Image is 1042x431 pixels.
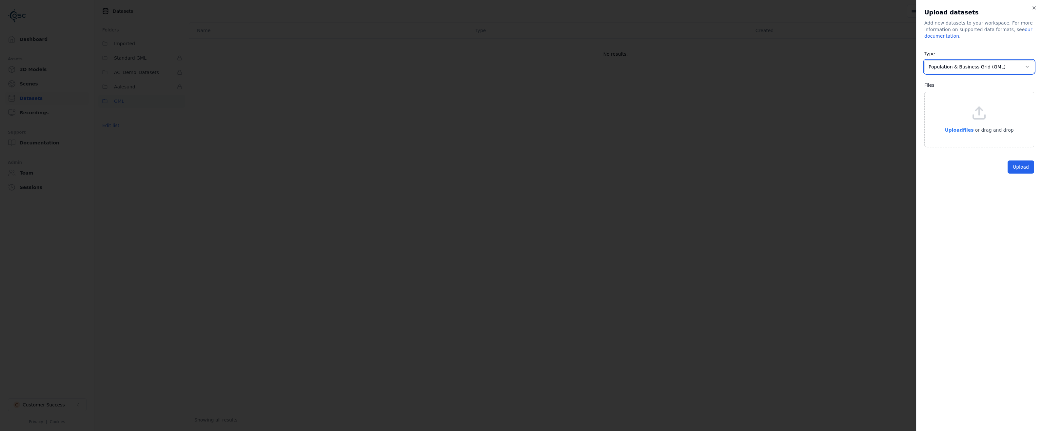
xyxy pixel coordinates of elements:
label: Type [924,51,935,56]
h2: Upload datasets [924,8,1034,17]
button: Upload [1008,160,1034,174]
div: Add new datasets to your workspace. For more information on supported data formats, see . [924,20,1034,39]
span: Upload files [945,127,973,133]
p: or drag and drop [974,126,1014,134]
label: Files [924,83,934,88]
